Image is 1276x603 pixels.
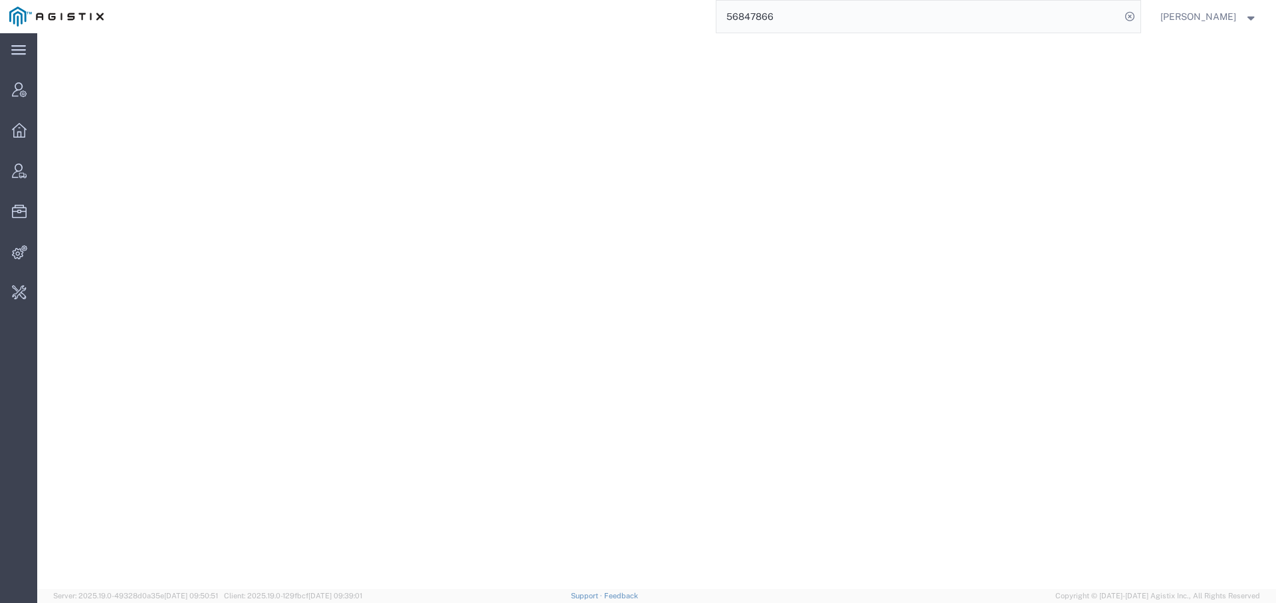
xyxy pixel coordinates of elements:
[37,33,1276,589] iframe: To enrich screen reader interactions, please activate Accessibility in Grammarly extension settings
[716,1,1120,33] input: Search for shipment number, reference number
[1055,590,1260,602] span: Copyright © [DATE]-[DATE] Agistix Inc., All Rights Reserved
[9,7,104,27] img: logo
[571,592,604,600] a: Support
[224,592,362,600] span: Client: 2025.19.0-129fbcf
[604,592,638,600] a: Feedback
[1160,9,1236,24] span: Abbie Wilkiemeyer
[164,592,218,600] span: [DATE] 09:50:51
[1160,9,1258,25] button: [PERSON_NAME]
[308,592,362,600] span: [DATE] 09:39:01
[53,592,218,600] span: Server: 2025.19.0-49328d0a35e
